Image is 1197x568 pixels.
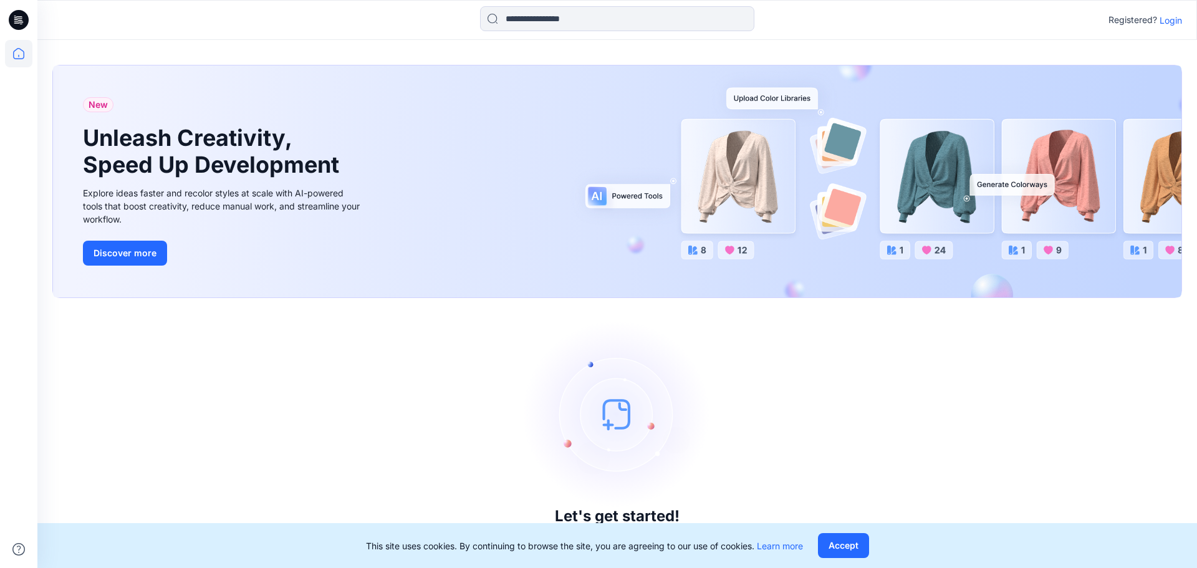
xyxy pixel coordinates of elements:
button: Accept [818,533,869,558]
p: Registered? [1108,12,1157,27]
div: Explore ideas faster and recolor styles at scale with AI-powered tools that boost creativity, red... [83,186,363,226]
a: Learn more [757,541,803,551]
p: Login [1160,14,1182,27]
h3: Let's get started! [555,508,680,525]
button: Discover more [83,241,167,266]
p: This site uses cookies. By continuing to browse the site, you are agreeing to our use of cookies. [366,539,803,552]
img: empty-state-image.svg [524,320,711,508]
h1: Unleash Creativity, Speed Up Development [83,125,345,178]
span: New [89,97,108,112]
a: Discover more [83,241,363,266]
